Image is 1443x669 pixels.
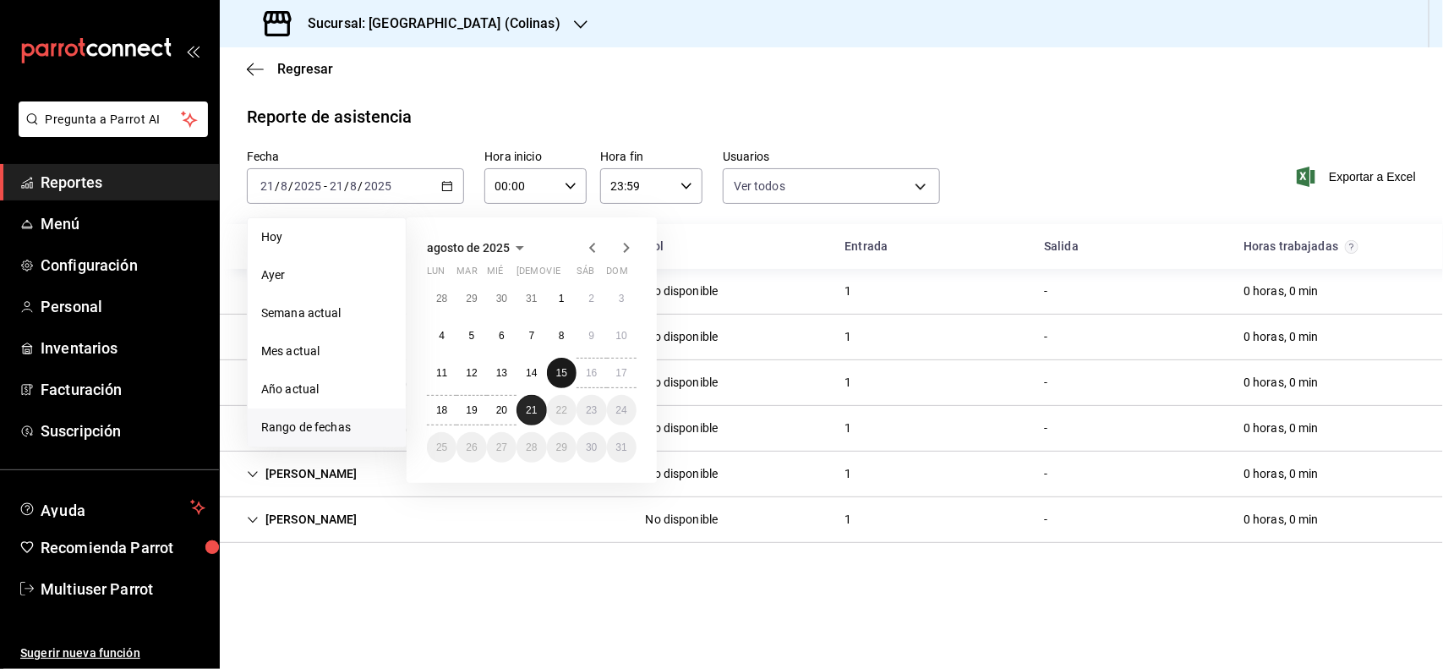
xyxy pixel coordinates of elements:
input: -- [280,179,288,193]
div: Cell [632,504,732,535]
abbr: 6 de agosto de 2025 [499,330,505,342]
abbr: 19 de agosto de 2025 [466,404,477,416]
abbr: 29 de agosto de 2025 [556,441,567,453]
span: Hoy [261,228,392,246]
button: 26 de agosto de 2025 [456,432,486,463]
div: Row [220,315,1443,360]
button: 16 de agosto de 2025 [577,358,606,388]
span: / [344,179,349,193]
div: HeadCell [1030,231,1230,262]
div: Cell [1030,458,1061,490]
input: -- [260,179,275,193]
abbr: 12 de agosto de 2025 [466,367,477,379]
div: Cell [1230,458,1332,490]
h3: Sucursal: [GEOGRAPHIC_DATA] (Colinas) [294,14,560,34]
button: Pregunta a Parrot AI [19,101,208,137]
button: agosto de 2025 [427,238,530,258]
abbr: 18 de agosto de 2025 [436,404,447,416]
label: Usuarios [723,151,940,163]
span: / [275,179,280,193]
div: Cell [1030,367,1061,398]
span: Regresar [277,61,333,77]
div: Cell [233,321,371,353]
label: Hora fin [600,151,702,163]
div: Cell [233,367,466,398]
abbr: 21 de agosto de 2025 [526,404,537,416]
button: 24 de agosto de 2025 [607,395,637,425]
div: Cell [831,276,865,307]
div: Cell [1030,276,1061,307]
div: Row [220,452,1443,497]
span: Configuración [41,254,205,277]
button: 11 de agosto de 2025 [427,358,456,388]
button: 19 de agosto de 2025 [456,395,486,425]
abbr: 24 de agosto de 2025 [616,404,627,416]
button: 9 de agosto de 2025 [577,321,606,351]
button: 17 de agosto de 2025 [607,358,637,388]
abbr: 20 de agosto de 2025 [496,404,507,416]
label: Hora inicio [484,151,587,163]
abbr: 28 de julio de 2025 [436,293,447,304]
span: Semana actual [261,304,392,322]
div: Cell [831,321,865,353]
input: ---- [293,179,322,193]
div: Row [220,497,1443,543]
button: 6 de agosto de 2025 [487,321,517,351]
abbr: miércoles [487,266,503,283]
span: Multiuser Parrot [41,578,205,600]
div: Cell [831,413,865,444]
span: agosto de 2025 [427,241,510,255]
button: 30 de agosto de 2025 [577,432,606,463]
button: 28 de agosto de 2025 [517,432,546,463]
button: 7 de agosto de 2025 [517,321,546,351]
div: Cell [233,458,371,490]
button: Regresar [247,61,333,77]
div: Cell [233,504,371,535]
div: HeadCell [831,231,1030,262]
abbr: 2 de agosto de 2025 [588,293,594,304]
div: No disponible [646,511,719,529]
abbr: jueves [517,266,616,283]
span: - [324,179,327,193]
input: -- [350,179,358,193]
abbr: 29 de julio de 2025 [466,293,477,304]
abbr: 15 de agosto de 2025 [556,367,567,379]
abbr: 28 de agosto de 2025 [526,441,537,453]
span: Recomienda Parrot [41,536,205,559]
span: Menú [41,212,205,235]
button: Exportar a Excel [1300,167,1416,187]
button: 10 de agosto de 2025 [607,321,637,351]
button: 2 de agosto de 2025 [577,283,606,314]
button: 29 de agosto de 2025 [547,432,577,463]
div: HeadCell [632,231,832,262]
abbr: 4 de agosto de 2025 [439,330,445,342]
abbr: 26 de agosto de 2025 [466,441,477,453]
span: / [358,179,363,193]
div: Cell [831,367,865,398]
div: Cell [1230,504,1332,535]
div: Row [220,406,1443,452]
div: Cell [1030,413,1061,444]
button: 27 de agosto de 2025 [487,432,517,463]
button: 22 de agosto de 2025 [547,395,577,425]
span: Mes actual [261,343,392,360]
abbr: 31 de julio de 2025 [526,293,537,304]
button: 23 de agosto de 2025 [577,395,606,425]
span: Ver todos [734,178,785,195]
div: Cell [1230,321,1332,353]
button: 13 de agosto de 2025 [487,358,517,388]
button: 29 de julio de 2025 [456,283,486,314]
div: Row [220,269,1443,315]
abbr: 27 de agosto de 2025 [496,441,507,453]
button: 5 de agosto de 2025 [456,321,486,351]
div: Cell [1230,276,1332,307]
button: 25 de agosto de 2025 [427,432,456,463]
button: 21 de agosto de 2025 [517,395,546,425]
span: Ayer [261,266,392,284]
input: ---- [363,179,392,193]
a: Pregunta a Parrot AI [12,123,208,140]
div: Cell [1030,321,1061,353]
abbr: 10 de agosto de 2025 [616,330,627,342]
div: Reporte de asistencia [247,104,413,129]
